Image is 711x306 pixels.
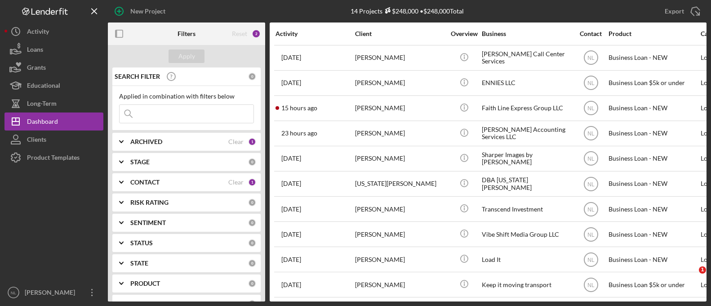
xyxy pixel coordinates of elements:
time: 2025-09-04 23:16 [281,104,317,112]
div: Product [609,30,698,37]
time: 2025-07-16 18:35 [281,231,301,238]
button: Product Templates [4,148,103,166]
div: Clear [228,179,244,186]
button: Export [656,2,707,20]
div: 0 [248,259,256,267]
button: Loans [4,40,103,58]
button: Dashboard [4,112,103,130]
text: NL [587,282,595,288]
div: Load It [482,247,572,271]
div: New Project [130,2,165,20]
text: NL [587,256,595,263]
button: Long-Term [4,94,103,112]
div: Faith Line Express Group LLC [482,96,572,120]
div: Activity [27,22,49,43]
div: Business Loan - NEW [609,147,698,171]
div: 0 [248,219,256,227]
div: Business Loan - NEW [609,222,698,246]
div: 0 [248,72,256,81]
text: NL [587,130,595,137]
button: Activity [4,22,103,40]
div: Clients [27,130,46,151]
time: 2025-08-27 02:32 [281,256,301,263]
b: CONTACT [130,179,160,186]
text: NL [587,80,595,86]
div: Dashboard [27,112,58,133]
div: Applied in combination with filters below [119,93,254,100]
div: [PERSON_NAME] [355,273,445,297]
div: $248,000 [382,7,418,15]
div: 2 [252,29,261,38]
time: 2025-08-20 14:36 [281,79,301,86]
div: Grants [27,58,46,79]
time: 2025-08-28 14:38 [281,206,301,213]
text: NL [587,156,595,162]
div: 0 [248,239,256,247]
div: Vibe Shift Media Group LLC [482,222,572,246]
div: Business Loan $5k or under [609,71,698,95]
div: 0 [248,279,256,288]
div: 0 [248,198,256,207]
div: [US_STATE][PERSON_NAME] [355,172,445,196]
b: Filters [178,30,196,37]
b: PRODUCT [130,280,160,287]
div: Product Templates [27,148,80,169]
div: Apply [178,49,195,63]
div: Business Loan - NEW [609,46,698,70]
time: 2025-07-30 14:09 [281,155,301,162]
b: SEARCH FILTER [115,73,160,80]
text: NL [587,181,595,187]
button: Clients [4,130,103,148]
div: Activity [276,30,354,37]
div: Business [482,30,572,37]
iframe: Intercom live chat [680,266,702,288]
span: 1 [699,266,706,274]
div: [PERSON_NAME] [355,121,445,145]
div: Overview [447,30,481,37]
time: 2025-09-04 15:48 [281,130,317,137]
text: NL [587,55,595,61]
div: Business Loan $5k or under [609,273,698,297]
b: SENTIMENT [130,219,166,226]
div: Contact [574,30,608,37]
div: [PERSON_NAME] [355,46,445,70]
div: Sharper Images by [PERSON_NAME] [482,147,572,171]
div: Business Loan - NEW [609,121,698,145]
div: Loans [27,40,43,61]
text: NL [11,290,17,295]
time: 2025-09-03 20:07 [281,180,301,187]
button: New Project [108,2,174,20]
div: Transcend Investment [482,197,572,221]
div: [PERSON_NAME] [355,96,445,120]
div: [PERSON_NAME] [355,222,445,246]
button: Apply [169,49,204,63]
text: NL [587,231,595,238]
div: Long-Term [27,94,57,115]
div: DBA [US_STATE][PERSON_NAME] [482,172,572,196]
div: Business Loan - NEW [609,96,698,120]
div: 14 Projects • $248,000 Total [351,7,464,15]
b: ARCHIVED [130,138,162,145]
div: [PERSON_NAME] Accounting Services LLC [482,121,572,145]
text: NL [587,206,595,212]
div: Clear [228,138,244,145]
time: 2025-09-02 20:55 [281,54,301,61]
div: 1 [248,178,256,186]
button: Grants [4,58,103,76]
div: [PERSON_NAME] [355,247,445,271]
div: ENNIES LLC [482,71,572,95]
text: NL [587,105,595,112]
div: Export [665,2,684,20]
time: 2025-08-28 03:37 [281,281,301,288]
b: RISK RATING [130,199,169,206]
div: Educational [27,76,60,97]
button: Educational [4,76,103,94]
div: [PERSON_NAME] [355,71,445,95]
div: Business Loan - NEW [609,247,698,271]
